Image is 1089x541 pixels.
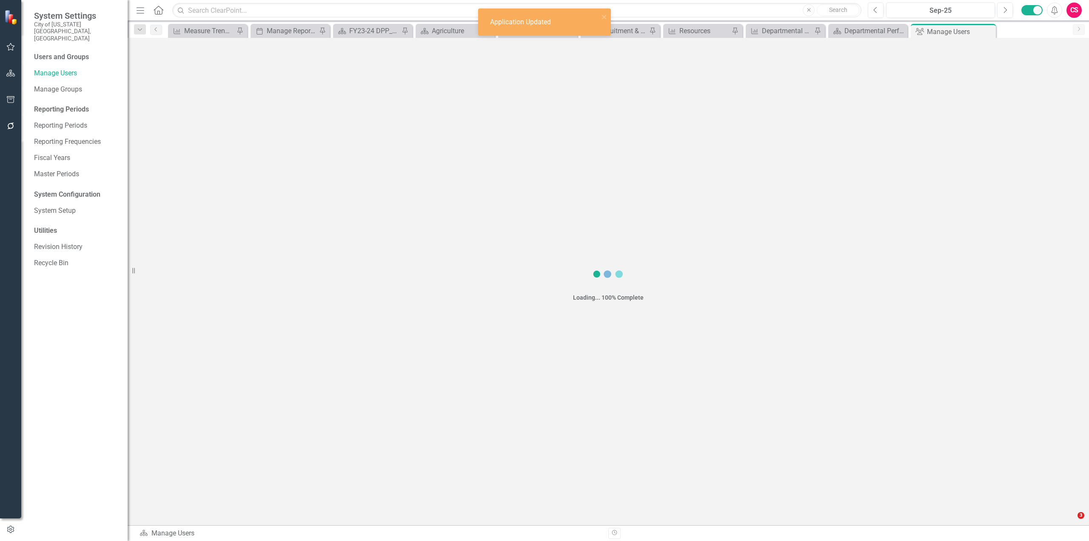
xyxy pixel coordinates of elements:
[748,26,812,36] a: Departmental Budget Metrics
[34,121,119,131] a: Reporting Periods
[34,105,119,114] div: Reporting Periods
[844,26,905,36] div: Departmental Performance Plans
[418,26,482,36] a: Agriculture
[34,21,119,42] small: City of [US_STATE][GEOGRAPHIC_DATA], [GEOGRAPHIC_DATA]
[602,12,607,22] button: close
[1060,512,1080,532] iframe: Intercom live chat
[1078,512,1084,519] span: 3
[184,26,234,36] div: Measure Trend Report
[889,6,992,16] div: Sep-25
[665,26,730,36] a: Resources
[172,3,861,18] input: Search ClearPoint...
[34,137,119,147] a: Reporting Frequencies
[34,206,119,216] a: System Setup
[335,26,399,36] a: FY23-24 DPP_AG
[349,26,399,36] div: FY23-24 DPP_AG
[573,293,644,302] div: Loading... 100% Complete
[34,52,119,62] div: Users and Groups
[679,26,730,36] div: Resources
[267,26,317,36] div: Manage Reporting Periods
[886,3,995,18] button: Sep-25
[34,226,119,236] div: Utilities
[762,26,812,36] div: Departmental Budget Metrics
[34,258,119,268] a: Recycle Bin
[583,26,647,36] a: Recruitment & Retention
[140,529,602,538] div: Manage Users
[34,153,119,163] a: Fiscal Years
[34,242,119,252] a: Revision History
[927,26,994,37] div: Manage Users
[253,26,317,36] a: Manage Reporting Periods
[830,26,905,36] a: Departmental Performance Plans
[1066,3,1082,18] button: CS
[170,26,234,36] a: Measure Trend Report
[34,169,119,179] a: Master Periods
[34,11,119,21] span: System Settings
[34,85,119,94] a: Manage Groups
[597,26,647,36] div: Recruitment & Retention
[829,6,847,13] span: Search
[432,26,482,36] div: Agriculture
[817,4,859,16] button: Search
[34,69,119,78] a: Manage Users
[34,190,119,200] div: System Configuration
[490,17,553,27] div: Application Updated
[4,10,19,25] img: ClearPoint Strategy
